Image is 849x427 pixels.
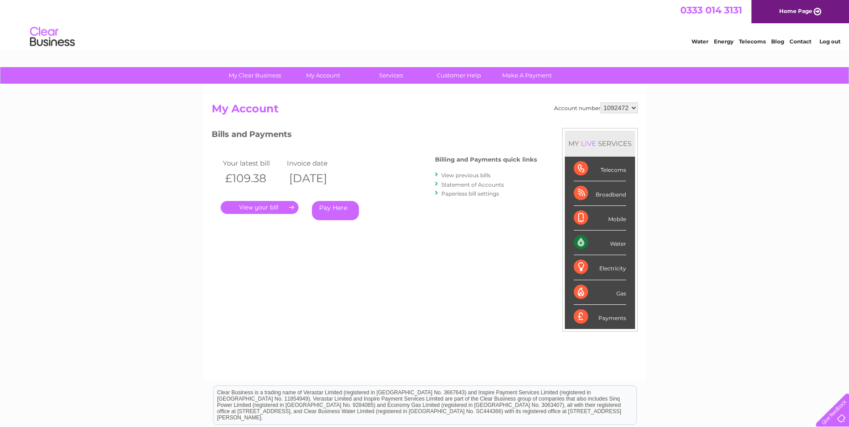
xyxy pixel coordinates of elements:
[354,67,428,84] a: Services
[285,169,349,188] th: [DATE]
[441,190,499,197] a: Paperless bill settings
[221,157,285,169] td: Your latest bill
[574,280,626,305] div: Gas
[574,305,626,329] div: Payments
[771,38,784,45] a: Blog
[579,139,598,148] div: LIVE
[213,5,636,43] div: Clear Business is a trading name of Verastar Limited (registered in [GEOGRAPHIC_DATA] No. 3667643...
[285,157,349,169] td: Invoice date
[221,169,285,188] th: £109.38
[312,201,359,220] a: Pay Here
[490,67,564,84] a: Make A Payment
[574,255,626,280] div: Electricity
[691,38,708,45] a: Water
[212,102,638,120] h2: My Account
[819,38,840,45] a: Log out
[212,128,537,144] h3: Bills and Payments
[441,172,491,179] a: View previous bills
[574,181,626,206] div: Broadband
[739,38,766,45] a: Telecoms
[221,201,299,214] a: .
[435,156,537,163] h4: Billing and Payments quick links
[441,181,504,188] a: Statement of Accounts
[554,102,638,113] div: Account number
[789,38,811,45] a: Contact
[574,157,626,181] div: Telecoms
[574,206,626,231] div: Mobile
[680,4,742,16] a: 0333 014 3131
[574,231,626,255] div: Water
[422,67,496,84] a: Customer Help
[30,23,75,51] img: logo.png
[714,38,734,45] a: Energy
[218,67,292,84] a: My Clear Business
[286,67,360,84] a: My Account
[565,131,635,156] div: MY SERVICES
